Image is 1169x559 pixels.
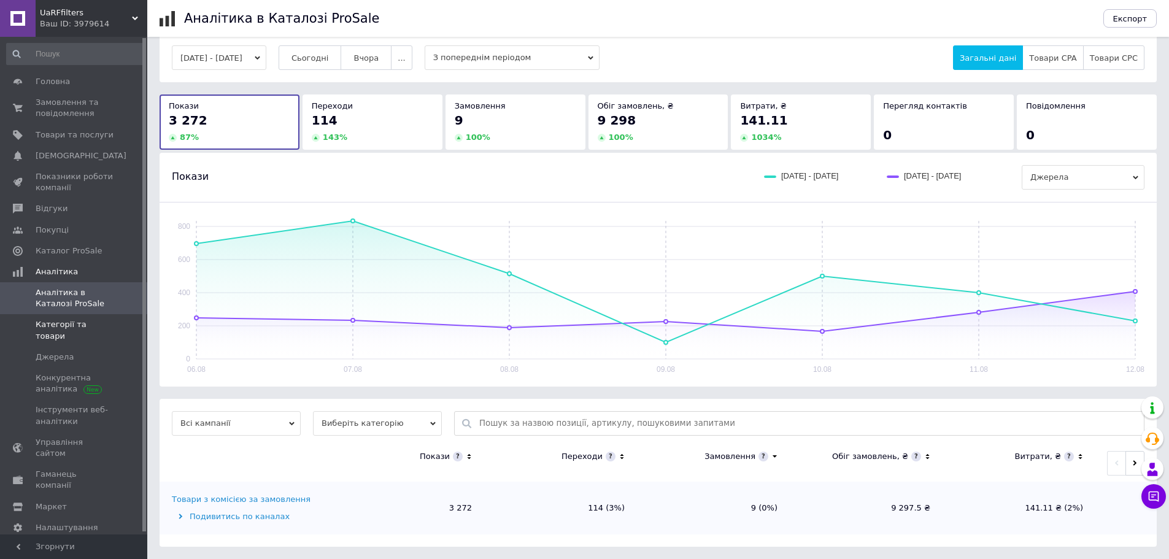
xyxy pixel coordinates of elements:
[832,451,908,462] div: Обіг замовлень, ₴
[312,101,353,110] span: Переходи
[1083,45,1144,70] button: Товари CPC
[883,101,967,110] span: Перегляд контактів
[180,133,199,142] span: 87 %
[36,469,114,491] span: Гаманець компанії
[36,245,102,256] span: Каталог ProSale
[178,222,190,231] text: 800
[36,501,67,512] span: Маркет
[36,437,114,459] span: Управління сайтом
[455,113,463,128] span: 9
[184,11,379,26] h1: Аналітика в Каталозі ProSale
[187,365,206,374] text: 06.08
[970,365,988,374] text: 11.08
[1103,9,1157,28] button: Експорт
[1029,53,1076,63] span: Товари CPA
[36,150,126,161] span: [DEMOGRAPHIC_DATA]
[484,482,637,534] td: 114 (3%)
[36,97,114,119] span: Замовлення та повідомлення
[6,43,145,65] input: Пошук
[36,129,114,141] span: Товари та послуги
[813,365,831,374] text: 10.08
[323,133,347,142] span: 143 %
[291,53,329,63] span: Сьогодні
[500,365,519,374] text: 08.08
[36,76,70,87] span: Головна
[36,404,114,426] span: Інструменти веб-аналітики
[36,352,74,363] span: Джерела
[186,355,190,363] text: 0
[36,225,69,236] span: Покупці
[36,372,114,395] span: Конкурентна аналітика
[1014,451,1061,462] div: Витрати, ₴
[740,113,787,128] span: 141.11
[609,133,633,142] span: 100 %
[1113,14,1148,23] span: Експорт
[1026,101,1086,110] span: Повідомлення
[331,482,484,534] td: 3 272
[353,53,379,63] span: Вчора
[36,203,68,214] span: Відгуки
[1022,165,1144,190] span: Джерела
[344,365,362,374] text: 07.08
[740,101,787,110] span: Витрати, ₴
[172,170,209,183] span: Покази
[313,411,442,436] span: Виберіть категорію
[598,101,674,110] span: Обіг замовлень, ₴
[36,287,114,309] span: Аналітика в Каталозі ProSale
[279,45,342,70] button: Сьогодні
[341,45,392,70] button: Вчора
[312,113,338,128] span: 114
[172,45,266,70] button: [DATE] - [DATE]
[36,171,114,193] span: Показники роботи компанії
[943,482,1095,534] td: 141.11 ₴ (2%)
[391,45,412,70] button: ...
[398,53,405,63] span: ...
[561,451,603,462] div: Переходи
[36,266,78,277] span: Аналітика
[790,482,943,534] td: 9 297.5 ₴
[425,45,600,70] span: З попереднім періодом
[455,101,506,110] span: Замовлення
[953,45,1023,70] button: Загальні дані
[172,411,301,436] span: Всі кампанії
[637,482,790,534] td: 9 (0%)
[40,18,147,29] div: Ваш ID: 3979614
[172,494,311,505] div: Товари з комісією за замовлення
[1026,128,1035,142] span: 0
[883,128,892,142] span: 0
[169,101,199,110] span: Покази
[36,522,98,533] span: Налаштування
[704,451,755,462] div: Замовлення
[178,255,190,264] text: 600
[172,511,328,522] div: Подивитись по каналах
[1126,365,1144,374] text: 12.08
[751,133,781,142] span: 1034 %
[169,113,207,128] span: 3 272
[178,288,190,297] text: 400
[479,412,1138,435] input: Пошук за назвою позиції, артикулу, пошуковими запитами
[420,451,450,462] div: Покази
[36,319,114,341] span: Категорії та товари
[598,113,636,128] span: 9 298
[1090,53,1138,63] span: Товари CPC
[40,7,132,18] span: UaRFfilters
[1022,45,1083,70] button: Товари CPA
[657,365,675,374] text: 09.08
[1141,484,1166,509] button: Чат з покупцем
[466,133,490,142] span: 100 %
[178,322,190,330] text: 200
[960,53,1016,63] span: Загальні дані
